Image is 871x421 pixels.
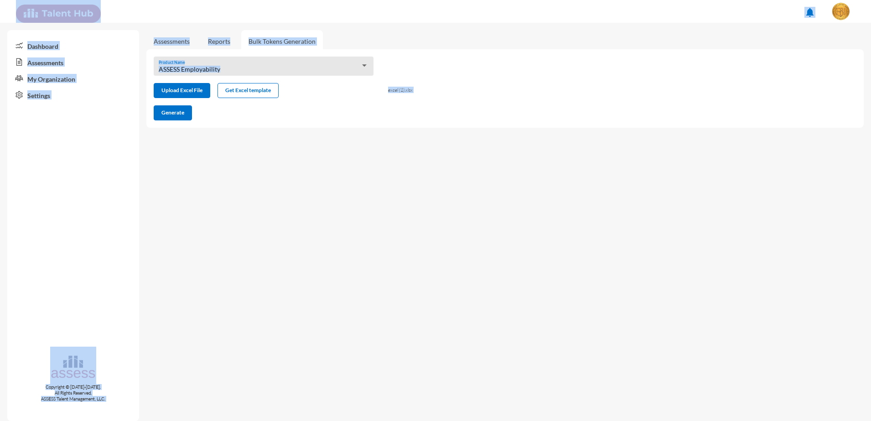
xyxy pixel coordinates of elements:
[7,87,139,103] a: Settings
[50,354,96,383] img: assesscompany-logo.png
[804,7,815,18] mat-icon: notifications
[161,87,202,94] span: Upload Excel File
[218,83,279,98] button: Get Excel template
[154,83,210,98] button: Upload Excel File
[241,30,323,52] a: Bulk Tokens Generation
[161,109,184,116] span: Generate
[7,54,139,70] a: Assessments
[159,65,220,73] span: ASSESS Employability
[7,37,139,54] a: Dashboard
[225,87,271,94] span: Get Excel template
[7,70,139,87] a: My Organization
[388,83,505,93] p: excel (1).xlsx
[154,37,190,45] a: Assessments
[201,30,238,52] a: Reports
[7,384,139,402] p: Copyright © [DATE]-[DATE]. All Rights Reserved. ASSESS Talent Management, LLC.
[154,105,192,120] button: Generate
